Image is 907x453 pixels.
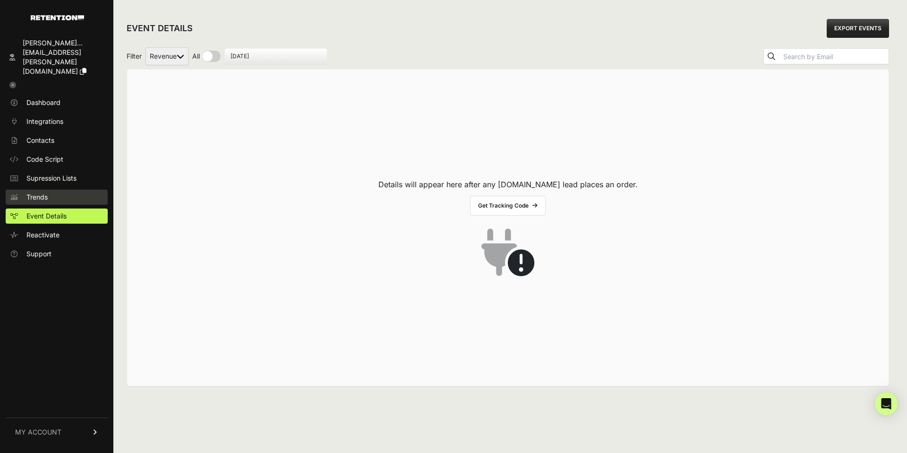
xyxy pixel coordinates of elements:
[26,230,60,240] span: Reactivate
[6,114,108,129] a: Integrations
[6,246,108,261] a: Support
[31,15,84,20] img: Retention.com
[781,50,889,63] input: Search by Email
[827,19,889,38] a: EXPORT EVENTS
[15,427,61,437] span: MY ACCOUNT
[26,192,48,202] span: Trends
[6,133,108,148] a: Contacts
[23,38,104,48] div: [PERSON_NAME]...
[470,196,546,216] a: Get Tracking Code
[26,98,60,107] span: Dashboard
[26,211,67,221] span: Event Details
[23,48,81,75] span: [EMAIL_ADDRESS][PERSON_NAME][DOMAIN_NAME]
[6,190,108,205] a: Trends
[6,418,108,446] a: MY ACCOUNT
[6,35,108,79] a: [PERSON_NAME]... [EMAIL_ADDRESS][PERSON_NAME][DOMAIN_NAME]
[127,22,193,35] h2: EVENT DETAILS
[6,95,108,110] a: Dashboard
[875,392,898,415] div: Open Intercom Messenger
[145,47,188,65] select: Filter
[6,209,108,224] a: Event Details
[127,52,142,61] span: Filter
[6,171,108,186] a: Supression Lists
[26,136,54,145] span: Contacts
[26,249,51,259] span: Support
[26,155,63,164] span: Code Script
[26,174,77,183] span: Supression Lists
[26,117,63,126] span: Integrations
[378,179,638,190] p: Details will appear here after any [DOMAIN_NAME] lead places an order.
[6,227,108,243] a: Reactivate
[6,152,108,167] a: Code Script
